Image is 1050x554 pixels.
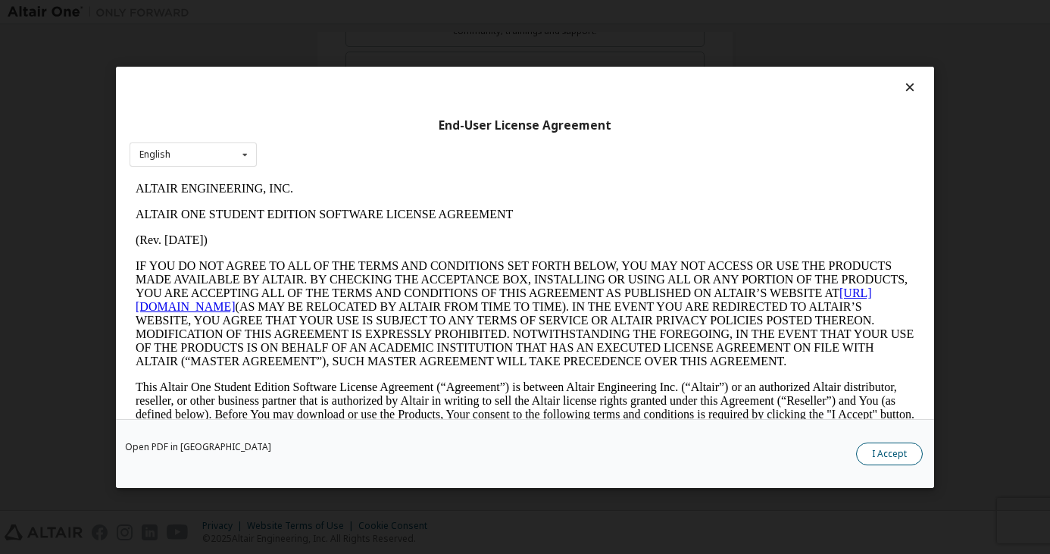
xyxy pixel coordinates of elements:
p: (Rev. [DATE]) [6,58,785,71]
button: I Accept [856,442,923,465]
p: This Altair One Student Edition Software License Agreement (“Agreement”) is between Altair Engine... [6,205,785,259]
div: English [139,150,170,159]
a: Open PDF in [GEOGRAPHIC_DATA] [125,442,271,451]
p: ALTAIR ONE STUDENT EDITION SOFTWARE LICENSE AGREEMENT [6,32,785,45]
div: End-User License Agreement [130,117,920,133]
a: [URL][DOMAIN_NAME] [6,111,742,137]
p: IF YOU DO NOT AGREE TO ALL OF THE TERMS AND CONDITIONS SET FORTH BELOW, YOU MAY NOT ACCESS OR USE... [6,83,785,192]
p: ALTAIR ENGINEERING, INC. [6,6,785,20]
